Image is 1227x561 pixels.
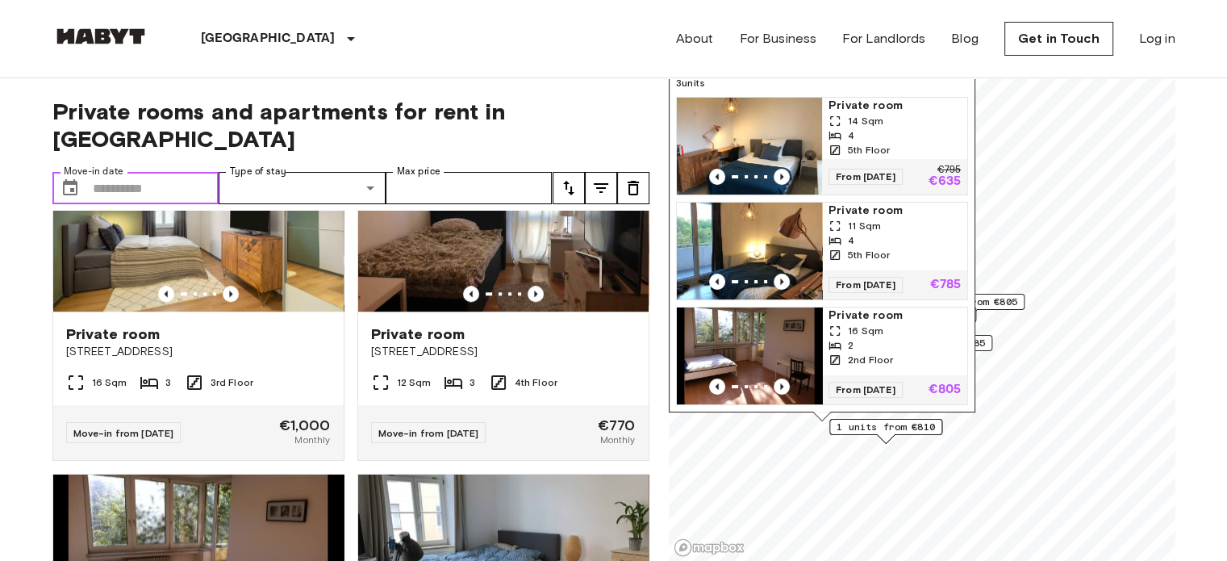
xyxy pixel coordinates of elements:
[848,324,883,338] span: 16 Sqm
[676,76,968,90] span: 3 units
[674,538,745,557] a: Mapbox logo
[599,433,635,447] span: Monthly
[617,172,649,204] button: tune
[848,128,854,143] span: 4
[951,29,979,48] a: Blog
[929,278,961,291] p: €785
[201,29,336,48] p: [GEOGRAPHIC_DATA]
[158,286,174,302] button: Previous image
[470,375,475,390] span: 3
[585,172,617,204] button: tune
[709,379,725,395] button: Previous image
[863,307,976,332] div: Map marker
[829,419,942,444] div: Map marker
[279,418,331,433] span: €1,000
[669,23,975,421] div: Map marker
[828,382,903,398] span: From [DATE]
[676,97,968,195] a: Marketing picture of unit DE-02-006-003-03HFPrevious imagePrevious imagePrivate room14 Sqm45th Fl...
[774,169,790,185] button: Previous image
[828,98,961,114] span: Private room
[1139,29,1175,48] a: Log in
[371,324,465,344] span: Private room
[73,427,174,439] span: Move-in from [DATE]
[709,169,725,185] button: Previous image
[165,375,171,390] span: 3
[912,294,1025,319] div: Map marker
[739,29,816,48] a: For Business
[828,169,903,185] span: From [DATE]
[709,274,725,290] button: Previous image
[52,98,649,153] span: Private rooms and apartments for rent in [GEOGRAPHIC_DATA]
[828,277,903,293] span: From [DATE]
[848,338,853,353] span: 2
[463,286,479,302] button: Previous image
[397,165,440,178] label: Max price
[676,202,968,300] a: Marketing picture of unit DE-02-006-003-04HFPrevious imagePrevious imagePrivate room11 Sqm45th Fl...
[66,324,161,344] span: Private room
[919,295,1017,309] span: 1 units from €805
[848,143,890,157] span: 5th Floor
[230,165,286,178] label: Type of stay
[54,172,86,204] button: Choose date
[848,353,893,367] span: 2nd Floor
[515,375,557,390] span: 4th Floor
[378,427,479,439] span: Move-in from [DATE]
[677,203,822,299] img: Marketing picture of unit DE-02-006-003-04HF
[53,118,344,312] img: Marketing picture of unit DE-02-007-006-03HF
[397,375,432,390] span: 12 Sqm
[358,118,649,312] img: Marketing picture of unit DE-02-003-002-01HF
[1004,22,1113,56] a: Get in Touch
[553,172,585,204] button: tune
[842,29,925,48] a: For Landlords
[828,308,961,324] span: Private room
[528,286,544,302] button: Previous image
[928,383,961,396] p: €805
[52,28,149,44] img: Habyt
[371,344,636,360] span: [STREET_ADDRESS]
[928,175,961,188] p: €635
[848,219,881,233] span: 11 Sqm
[774,379,790,395] button: Previous image
[837,420,935,434] span: 1 units from €810
[774,274,790,290] button: Previous image
[848,233,854,248] span: 4
[677,98,822,195] img: Marketing picture of unit DE-02-006-003-03HF
[676,307,968,405] a: Marketing picture of unit DE-02-009-01MPrevious imagePrevious imagePrivate room16 Sqm22nd FloorFr...
[92,375,127,390] span: 16 Sqm
[357,117,649,461] a: Marketing picture of unit DE-02-003-002-01HFPrevious imagePrevious imagePrivate room[STREET_ADDRE...
[598,418,636,433] span: €770
[676,29,714,48] a: About
[52,117,344,461] a: Marketing picture of unit DE-02-007-006-03HFPrevious imagePrevious imagePrivate room[STREET_ADDRE...
[294,433,330,447] span: Monthly
[223,286,239,302] button: Previous image
[66,344,331,360] span: [STREET_ADDRESS]
[828,203,961,219] span: Private room
[879,335,992,360] div: Map marker
[677,308,822,404] img: Marketing picture of unit DE-02-009-01M
[848,248,890,262] span: 5th Floor
[887,336,985,350] span: 3 units from €785
[937,165,960,175] p: €795
[211,375,253,390] span: 3rd Floor
[848,114,883,128] span: 14 Sqm
[64,165,123,178] label: Move-in date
